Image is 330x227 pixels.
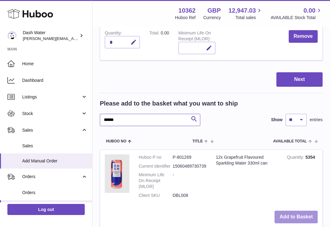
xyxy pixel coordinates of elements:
[22,111,81,117] span: Stock
[235,15,263,21] span: Total sales
[173,154,206,160] dd: P-801269
[178,6,196,15] strong: 10362
[173,193,206,198] dd: DBL008
[139,163,173,169] dt: Current identifier
[271,117,283,123] label: Show
[105,154,129,193] img: 12x Grapefruit Flavoured Sparkling Water 330ml can
[273,139,307,143] span: AVAILABLE Total
[106,139,126,143] span: Huboo no
[22,174,81,180] span: Orders
[271,6,323,21] a: 0.00 AVAILABLE Stock Total
[193,139,203,143] span: Title
[22,78,88,83] span: Dashboard
[22,158,88,164] span: Add Manual Order
[149,30,161,37] label: Total
[304,6,316,15] span: 0.00
[22,61,88,67] span: Home
[175,15,196,21] div: Huboo Ref
[7,204,85,215] a: Log out
[139,172,173,189] dt: Minimum Life On Receipt (MLOR)
[161,30,169,35] span: 0.00
[178,30,211,43] label: Minimum Life On Receipt (MLOR)
[139,193,173,198] dt: Client SKU
[22,94,81,100] span: Listings
[289,30,318,43] button: Remove
[7,31,17,40] img: james@dash-water.com
[23,30,78,42] div: Dash Water
[22,190,88,196] span: Orders
[22,127,81,133] span: Sales
[23,36,124,41] span: [PERSON_NAME][EMAIL_ADDRESS][DOMAIN_NAME]
[275,211,318,223] button: Add to Basket
[207,6,221,15] strong: GBP
[310,117,323,123] span: entries
[100,99,238,108] h2: Please add to the basket what you want to ship
[203,15,221,21] div: Currency
[228,6,256,15] span: 12,947.03
[282,150,322,206] td: 5354
[173,172,206,189] dd: -
[287,155,305,161] strong: Quantity
[105,30,122,37] label: Quantity
[276,72,323,87] button: Next
[139,154,173,160] dt: Huboo P no
[22,143,88,149] span: Sales
[211,150,283,206] td: 12x Grapefruit Flavoured Sparkling Water 330ml can
[173,163,206,169] dd: 15060489730739
[271,15,323,21] span: AVAILABLE Stock Total
[228,6,263,21] a: 12,947.03 Total sales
